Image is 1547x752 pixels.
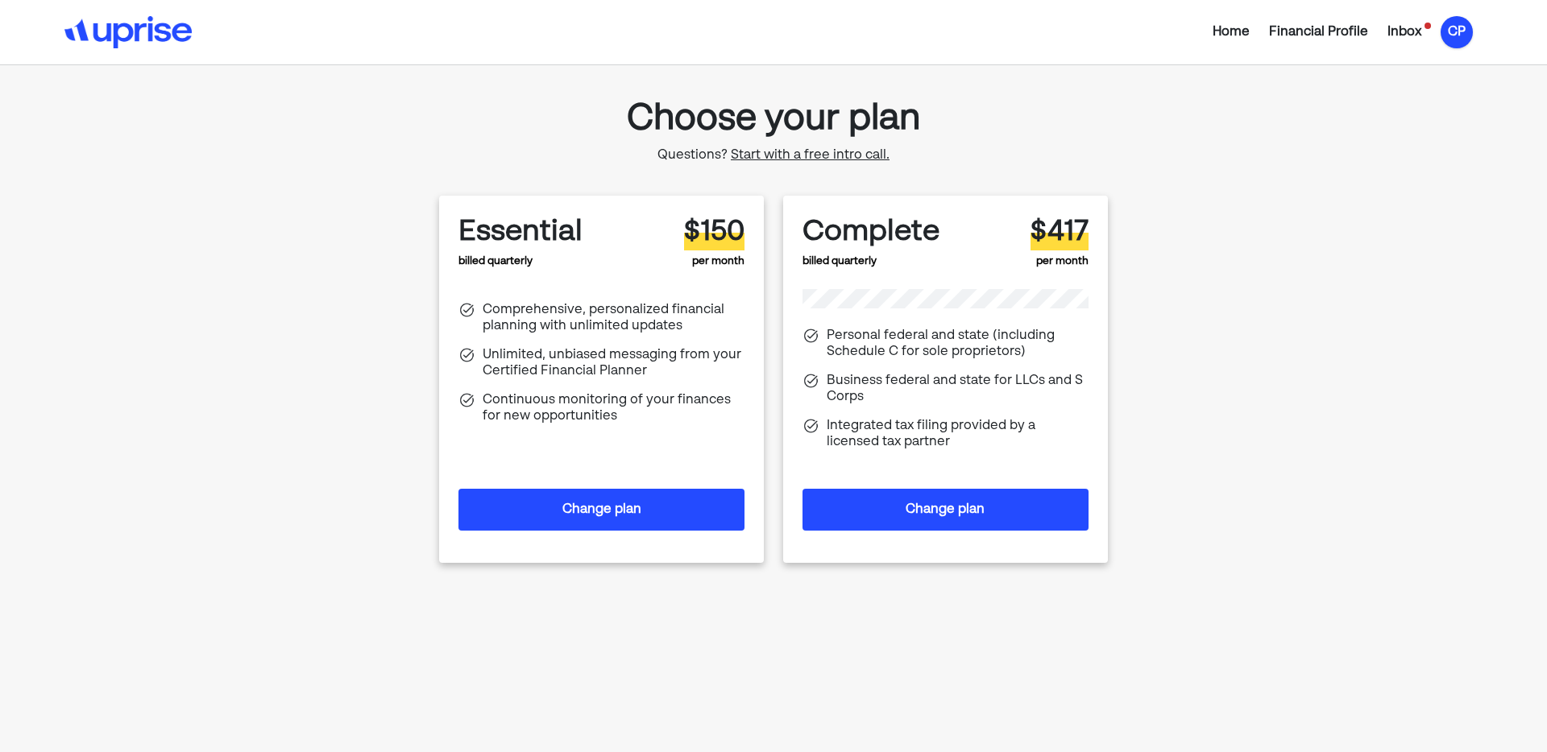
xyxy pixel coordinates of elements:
[731,149,890,162] span: Start with a free intro call.
[1269,23,1368,42] div: Financial Profile
[483,302,744,334] div: Comprehensive, personalized financial planning with unlimited updates
[483,392,744,424] div: Continuous monitoring of your finances for new opportunities
[684,215,744,250] div: $150
[803,215,939,250] div: Complete
[1031,215,1089,270] div: per month
[458,489,744,531] button: Change plan
[458,215,583,250] div: Essential
[1387,23,1421,42] div: Inbox
[803,215,939,270] div: billed quarterly
[483,347,744,379] div: Unlimited, unbiased messaging from your Certified Financial Planner
[684,215,744,270] div: per month
[458,215,583,270] div: billed quarterly
[803,489,1089,531] button: Change plan
[1441,16,1473,48] div: CP
[827,418,1089,450] div: Integrated tax filing provided by a licensed tax partner
[827,373,1089,405] div: Business federal and state for LLCs and S Corps
[627,147,920,163] div: Questions?
[627,91,920,147] div: Choose your plan
[1213,23,1250,42] div: Home
[827,328,1089,360] div: Personal federal and state (including Schedule C for sole proprietors)
[1031,215,1089,250] div: $417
